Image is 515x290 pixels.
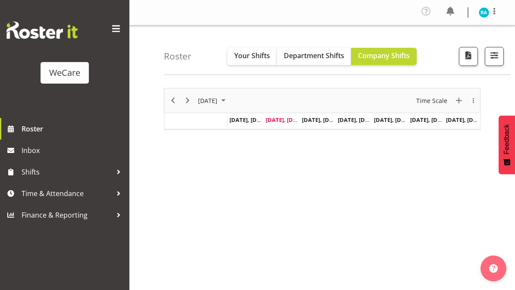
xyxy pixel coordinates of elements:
[446,116,485,124] span: [DATE], [DATE]
[415,95,449,106] button: Time Scale
[22,165,112,178] span: Shifts
[22,209,112,221] span: Finance & Reporting
[22,144,125,157] span: Inbox
[227,48,277,65] button: Your Shifts
[284,51,344,60] span: Department Shifts
[234,51,270,60] span: Your Shifts
[197,95,229,106] button: September 2025
[302,116,341,124] span: [DATE], [DATE]
[167,95,179,106] button: Previous
[410,116,449,124] span: [DATE], [DATE]
[166,88,180,112] div: Previous
[503,124,511,154] span: Feedback
[164,51,192,61] h4: Roster
[229,116,269,124] span: [DATE], [DATE]
[22,122,125,135] span: Roster
[485,47,504,66] button: Filter Shifts
[466,88,480,112] div: overflow
[164,88,480,130] div: Timeline Week of September 9, 2025
[479,7,489,18] img: rachna-anderson11498.jpg
[459,47,478,66] button: Download a PDF of the roster according to the set date range.
[182,95,194,106] button: Next
[180,88,195,112] div: Next
[266,116,305,124] span: [DATE], [DATE]
[453,95,465,106] button: New Event
[499,115,515,174] button: Feedback - Show survey
[22,187,112,200] span: Time & Attendance
[277,48,351,65] button: Department Shifts
[6,22,78,39] img: Rosterit website logo
[358,51,410,60] span: Company Shifts
[197,95,218,106] span: [DATE]
[415,95,448,106] span: Time Scale
[351,48,417,65] button: Company Shifts
[489,264,498,273] img: help-xxl-2.png
[338,116,377,124] span: [DATE], [DATE]
[49,66,80,79] div: WeCare
[374,116,413,124] span: [DATE], [DATE]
